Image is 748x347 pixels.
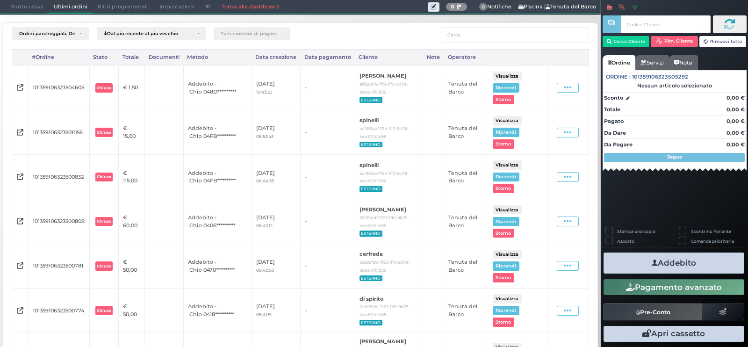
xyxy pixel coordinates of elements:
span: ESTERNO [360,97,382,103]
span: ESTERNO [360,142,382,148]
b: [PERSON_NAME] [360,338,406,345]
td: [DATE] [251,288,300,333]
strong: Da Dare [604,130,626,136]
b: Chiuso [97,264,111,268]
a: Ordine [603,55,635,70]
td: - [300,110,355,154]
small: 08:43:12 [256,223,273,228]
span: ESTERNO [360,231,382,237]
input: Cerca [442,27,589,43]
span: ESTERNO [360,186,382,192]
label: Stampa una copia [617,228,655,234]
td: 101359106323500774 [28,288,89,333]
td: [DATE] [251,244,300,288]
td: - [300,65,355,110]
span: ESTERNO [360,320,382,326]
span: Ritiri programmati [93,0,154,14]
button: Visualizza [493,250,522,259]
button: Riprendi [493,173,519,181]
button: Storno [493,184,514,193]
button: Riprendi [493,217,519,226]
a: Torna alla dashboard [216,0,284,14]
td: 101359106323501056 [28,110,89,154]
div: Ordini parcheggiati, Ordini aperti, Ordini chiusi [19,31,75,36]
small: 08:42:03 [256,267,274,273]
td: Tenuta del Barco [444,288,487,333]
td: - [300,244,355,288]
label: Comanda prioritaria [691,238,734,244]
button: Riprendi [493,306,519,315]
b: [PERSON_NAME] [360,72,406,79]
span: Punto cassa [5,0,49,14]
strong: Da Pagare [604,141,633,148]
small: 08:41:51 [256,312,272,317]
strong: Sconto [604,94,623,102]
button: Tutti i metodi di pagamento [214,27,290,40]
button: Visualizza [493,160,522,169]
span: Ordine : [606,73,631,81]
strong: Totale [604,106,620,113]
div: Totale [118,50,144,65]
small: af956a74-7f31-11f0-9b78-1aec80fc1d58 [360,81,408,94]
button: Visualizza [493,205,522,214]
b: Chiuso [97,308,111,313]
label: Scontrino Parlante [691,228,731,234]
b: [PERSON_NAME] [360,206,406,213]
td: [DATE] [251,65,300,110]
td: € 15,00 [118,110,144,154]
button: Pre-Conto [604,304,703,320]
div: Stato [89,50,118,65]
span: Ultimi ordini [49,0,93,14]
td: € 60,00 [118,199,144,244]
button: Rimuovi tutto [699,36,747,47]
button: Rim. Cliente [651,36,698,47]
div: Documenti [144,50,183,65]
small: ac1f89aa-7f24-11f0-9b78-1aec80fc1d58 [360,126,409,139]
div: #Ordine [28,50,89,65]
small: ac1f89aa-7f24-11f0-9b78-1aec80fc1d58 [360,171,409,184]
button: Pagamento avanzato [604,279,744,295]
td: - [300,199,355,244]
div: Operatore [444,50,487,65]
span: 101359106323505292 [632,73,688,81]
strong: 0,00 € [726,141,745,148]
button: Riprendi [493,261,519,270]
td: € 115,00 [118,155,144,199]
span: Impostazioni [154,0,200,14]
button: Visualizza [493,72,522,80]
b: Chiuso [97,130,111,135]
small: 10:43:22 [256,89,272,94]
b: cerfreda [360,251,383,257]
button: Storno [493,229,514,238]
td: 101359106323500832 [28,155,89,199]
td: € 50,00 [118,288,144,333]
strong: 0,00 € [726,118,745,124]
td: 101359106323504605 [28,65,89,110]
button: Storno [493,318,514,326]
td: € 50,00 [118,244,144,288]
b: Chiuso [97,219,111,224]
span: ESTERNO [360,275,382,282]
button: Apri cassetto [604,326,744,342]
small: 08:53:43 [256,134,273,139]
div: Dal più recente al più vecchio [104,31,193,36]
td: [DATE] [251,155,300,199]
button: Ordini parcheggiati, Ordini aperti, Ordini chiusi [12,27,89,40]
td: Tenuta del Barco [444,65,487,110]
strong: 0,00 € [726,130,745,136]
button: Visualizza [493,294,522,303]
div: Data creazione [251,50,300,65]
td: [DATE] [251,199,300,244]
strong: Segue [667,154,682,160]
td: [DATE] [251,110,300,154]
button: Cerca Cliente [603,36,650,47]
button: Riprendi [493,128,519,137]
button: Addebito [604,253,744,274]
strong: 0,00 € [726,106,745,113]
div: Note [423,50,444,65]
label: Asporto [617,238,634,244]
td: 101359106323500808 [28,199,89,244]
td: € 1,50 [118,65,144,110]
small: 0b625154-7f23-11f0-9b78-1aec80fc1d58 [360,304,410,317]
td: - [300,288,355,333]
